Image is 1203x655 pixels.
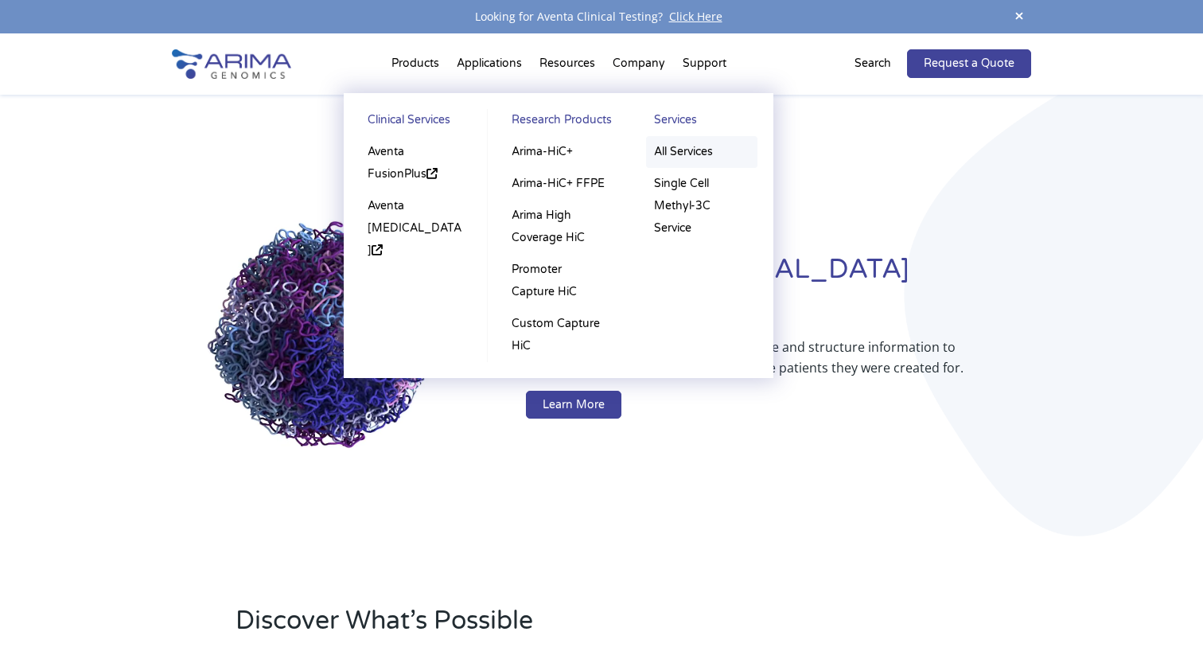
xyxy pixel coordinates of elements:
[855,53,891,74] p: Search
[504,308,614,362] a: Custom Capture HiC
[504,136,614,168] a: Arima-HiC+
[504,109,614,136] a: Research Products
[646,109,757,136] a: Services
[646,136,757,168] a: All Services
[526,391,621,419] a: Learn More
[646,168,757,244] a: Single Cell Methyl-3C Service
[172,6,1031,27] div: Looking for Aventa Clinical Testing?
[1123,579,1203,655] iframe: Chat Widget
[172,49,291,79] img: Arima-Genomics-logo
[504,168,614,200] a: Arima-HiC+ FFPE
[504,254,614,308] a: Promoter Capture HiC
[360,136,471,190] a: Aventa FusionPlus
[907,49,1031,78] a: Request a Quote
[526,251,1031,337] h1: Redefining [MEDICAL_DATA] Diagnostics
[236,603,804,651] h2: Discover What’s Possible
[360,190,471,267] a: Aventa [MEDICAL_DATA]
[360,109,471,136] a: Clinical Services
[663,9,729,24] a: Click Here
[504,200,614,254] a: Arima High Coverage HiC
